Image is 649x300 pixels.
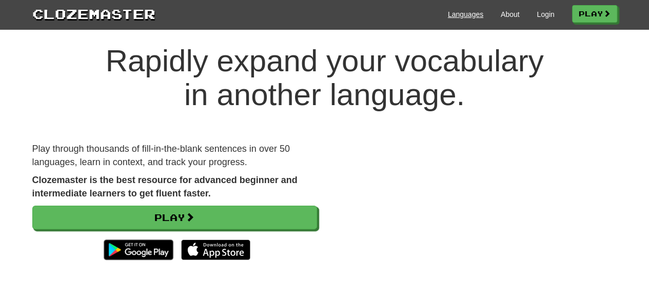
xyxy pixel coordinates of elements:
[99,234,178,265] img: Get it on Google Play
[537,9,554,19] a: Login
[572,5,617,23] a: Play
[181,239,250,260] img: Download_on_the_App_Store_Badge_US-UK_135x40-25178aeef6eb6b83b96f5f2d004eda3bffbb37122de64afbaef7...
[32,143,317,169] p: Play through thousands of fill-in-the-blank sentences in over 50 languages, learn in context, and...
[32,206,317,229] a: Play
[32,175,298,198] strong: Clozemaster is the best resource for advanced beginner and intermediate learners to get fluent fa...
[501,9,520,19] a: About
[32,4,155,23] a: Clozemaster
[448,9,483,19] a: Languages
